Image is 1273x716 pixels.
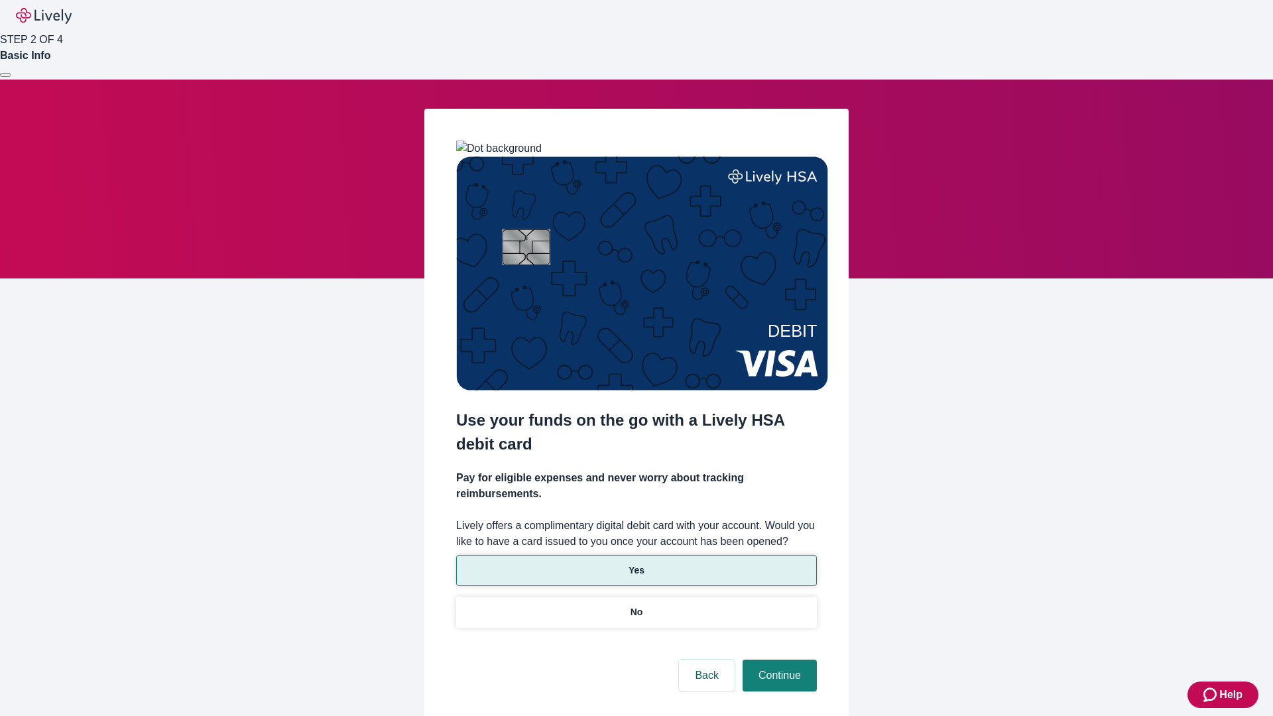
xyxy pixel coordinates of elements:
[456,408,817,456] h2: Use your funds on the go with a Lively HSA debit card
[1187,682,1258,708] button: Zendesk support iconHelp
[629,564,644,577] p: Yes
[16,8,72,24] img: Lively
[631,605,643,619] p: No
[1203,687,1219,703] svg: Zendesk support icon
[456,156,828,390] img: Debit card
[456,141,542,156] img: Dot background
[456,518,817,550] label: Lively offers a complimentary digital debit card with your account. Would you like to have a card...
[456,597,817,628] button: No
[456,470,817,502] h4: Pay for eligible expenses and never worry about tracking reimbursements.
[743,660,817,691] button: Continue
[1219,687,1243,703] span: Help
[679,660,735,691] button: Back
[456,555,817,586] button: Yes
